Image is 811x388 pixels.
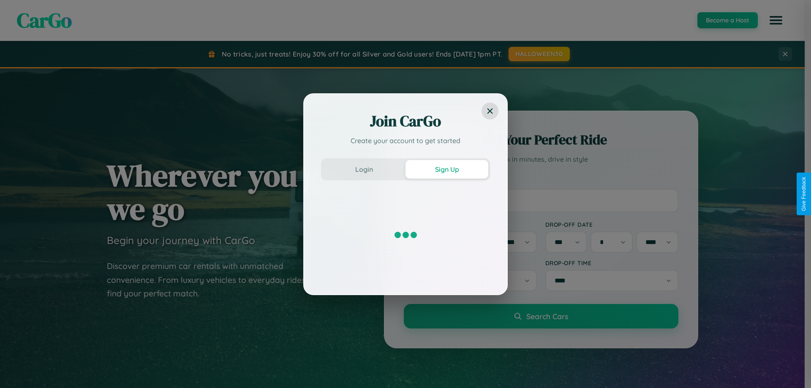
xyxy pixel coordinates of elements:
button: Sign Up [405,160,488,179]
h2: Join CarGo [321,111,490,131]
div: Give Feedback [801,177,807,211]
iframe: Intercom live chat [8,359,29,380]
button: Login [323,160,405,179]
p: Create your account to get started [321,136,490,146]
